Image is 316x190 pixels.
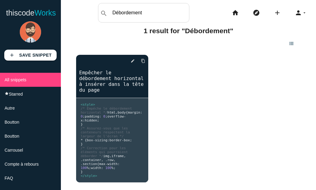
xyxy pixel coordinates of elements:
[5,148,23,153] span: Carrousel
[107,114,124,118] span: overflow
[9,50,15,61] i: add
[81,142,83,146] span: }
[131,55,135,66] i: edit
[20,21,41,43] img: man-5.png
[97,162,99,166] span: {
[283,38,301,49] a: view_list
[124,114,126,118] span: -
[81,158,83,162] span: .
[4,50,57,61] a: addSave Snippet
[289,38,294,48] i: view_list
[85,118,97,122] span: hidden
[99,162,105,166] span: max
[109,154,111,158] span: ,
[100,4,107,23] i: search
[105,162,107,166] span: -
[295,3,302,23] i: person
[107,111,116,114] span: html
[105,166,111,170] span: 100
[83,114,85,118] span: ;
[232,3,239,23] i: home
[34,9,56,17] span: Works
[302,3,307,23] i: arrow_drop_down
[85,114,99,118] span: padding
[126,55,135,66] a: edit
[5,91,9,96] i: star
[5,176,13,181] span: FAQ
[122,138,124,142] span: -
[76,69,148,93] a: Empêcher le débordement horizontal à insérer dans la tête du page
[81,170,83,174] span: }
[97,118,99,122] span: ;
[81,166,87,170] span: 100
[81,122,83,126] span: }
[83,158,101,162] span: container
[87,138,93,142] span: box
[6,3,56,23] a: thiscodeWorks
[130,138,132,142] span: ;
[99,114,101,118] span: :
[81,118,83,122] span: x
[5,120,19,125] span: Boutton
[126,111,128,114] span: {
[103,114,105,118] span: 0
[5,77,26,82] span: All snippets
[116,111,118,114] span: ,
[118,162,120,166] span: :
[83,162,97,166] span: section
[81,146,130,158] span: /* Correction pour les éléments qui pourraient déborder */
[81,103,95,107] span: <style>
[103,154,109,158] span: img
[128,111,140,114] span: margin
[85,138,87,142] span: {
[5,162,39,167] span: Compte à rebours
[101,158,103,162] span: ,
[105,114,107,118] span: ;
[81,174,97,178] span: </style>
[5,106,15,111] span: Autre
[274,3,281,23] i: add
[124,154,126,158] span: ,
[91,166,101,170] span: width
[111,166,115,170] span: %;
[81,114,83,118] span: 0
[95,138,107,142] span: sizing
[9,92,23,97] span: Starred
[107,162,118,166] span: width
[81,162,83,166] span: .
[253,3,260,23] i: explore
[107,158,114,162] span: row
[124,138,130,142] span: box
[114,158,116,162] span: ,
[83,118,85,122] span: :
[144,27,233,35] b: 1 result for "Débordement"
[118,111,126,114] span: body
[111,154,124,158] span: iframe
[109,138,121,142] span: border
[5,134,19,139] span: Boutton
[141,55,145,66] i: content_copy
[107,138,110,142] span: :
[136,55,145,66] a: Copy to Clipboard
[81,126,132,138] span: /* Assurez-vous que les conteneurs respectent la largeur de l'écran */
[109,6,189,19] input: Search my snippets
[140,111,142,114] span: :
[101,166,103,170] span: :
[81,107,134,114] span: /* Empêche le débordement horizontal */
[87,166,91,170] span: %;
[19,53,52,58] b: Save Snippet
[105,158,107,162] span: .
[93,138,95,142] span: -
[98,3,109,22] button: search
